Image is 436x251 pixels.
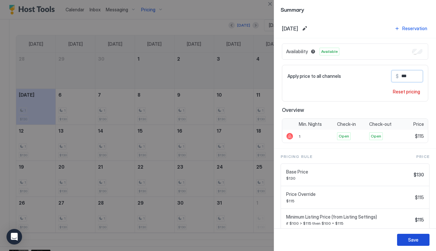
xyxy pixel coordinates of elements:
[301,25,309,32] button: Edit date range
[286,49,308,54] span: Availability
[416,154,430,160] span: Price
[396,73,399,79] span: $
[394,24,428,33] button: Reservation
[369,121,392,127] span: Check-out
[286,221,412,226] span: if $100 > $115 then $100 = $115
[337,121,356,127] span: Check-in
[390,87,423,96] button: Reset pricing
[286,198,412,203] span: $115
[299,134,300,139] span: 1
[393,88,420,95] div: Reset pricing
[282,25,298,32] span: [DATE]
[299,121,322,127] span: Min. Nights
[321,49,338,54] span: Available
[309,48,317,55] button: Blocked dates override all pricing rules and remain unavailable until manually unblocked
[413,121,424,127] span: Price
[286,191,412,197] span: Price Override
[281,154,312,160] span: Pricing Rule
[415,133,424,139] span: $115
[286,214,412,220] span: Minimum Listing Price (from Listing Settings)
[408,236,418,243] div: Save
[415,217,424,223] span: $115
[286,169,411,175] span: Base Price
[415,195,424,200] span: $115
[402,25,427,32] div: Reservation
[339,133,349,139] span: Open
[414,172,424,178] span: $130
[287,73,341,79] span: Apply price to all channels
[281,5,430,13] span: Summary
[286,176,411,181] span: $130
[397,234,430,246] button: Save
[371,133,381,139] span: Open
[282,107,428,113] span: Overview
[6,229,22,245] div: Open Intercom Messenger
